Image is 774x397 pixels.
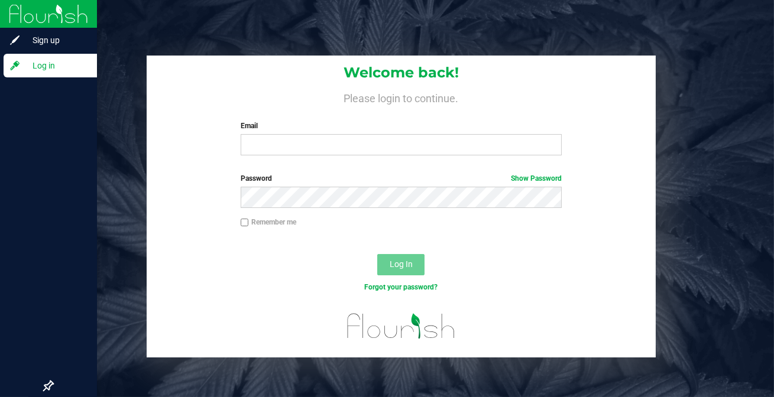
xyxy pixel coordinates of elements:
[241,219,249,227] input: Remember me
[241,217,296,227] label: Remember me
[364,283,438,291] a: Forgot your password?
[241,174,272,183] span: Password
[390,259,413,269] span: Log In
[21,58,92,73] span: Log in
[377,254,425,275] button: Log In
[9,60,21,71] inline-svg: Log in
[241,121,562,131] label: Email
[147,65,656,80] h1: Welcome back!
[511,174,562,183] a: Show Password
[147,90,656,104] h4: Please login to continue.
[9,34,21,46] inline-svg: Sign up
[21,33,92,47] span: Sign up
[338,305,465,347] img: flourish_logo.svg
